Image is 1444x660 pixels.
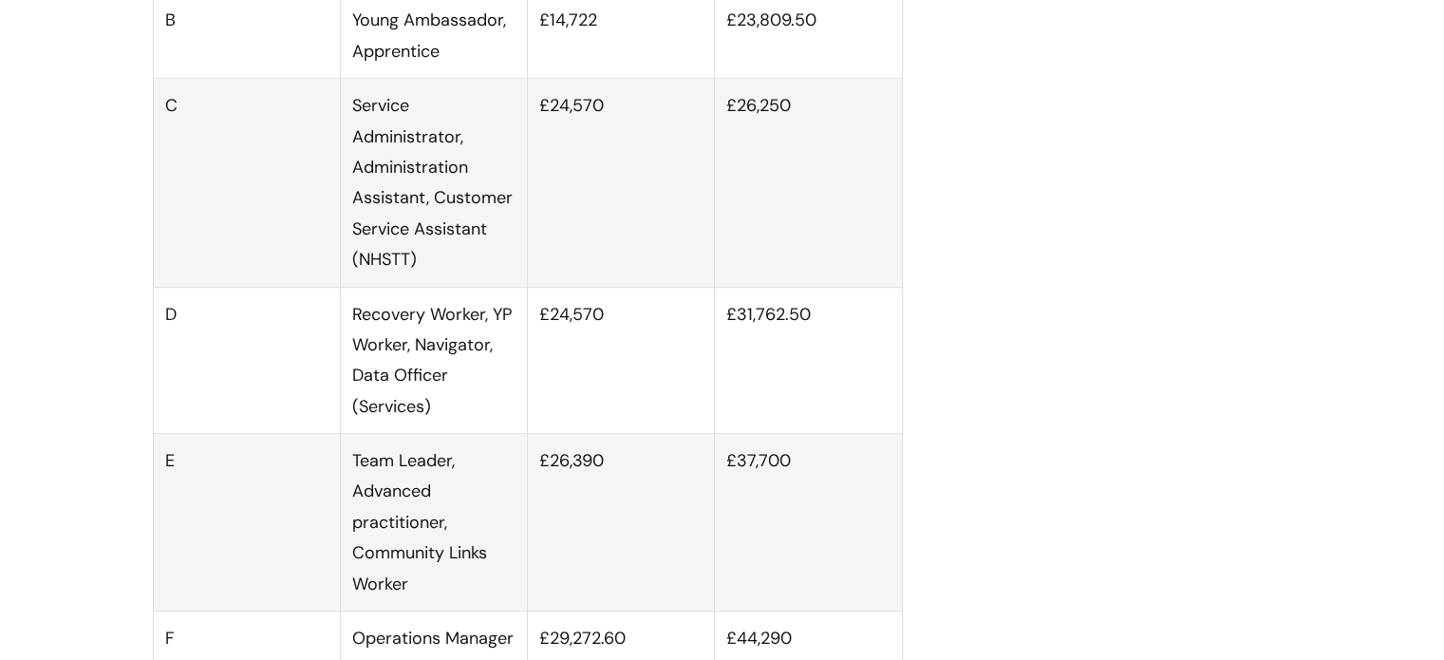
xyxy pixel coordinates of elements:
td: Service Administrator, Administration Assistant, Customer Service Assistant (NHSTT) [340,79,527,287]
td: Recovery Worker, YP Worker, Navigator, Data Officer (Services) [340,287,527,434]
td: £24,570 [528,287,715,434]
td: £26,390 [528,434,715,612]
td: D [153,287,340,434]
td: £26,250 [715,79,902,287]
td: £24,570 [528,79,715,287]
td: £31,762.50 [715,287,902,434]
td: C [153,79,340,287]
td: Team Leader, Advanced practitioner, Community Links Worker [340,434,527,612]
td: E [153,434,340,612]
td: £37,700 [715,434,902,612]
